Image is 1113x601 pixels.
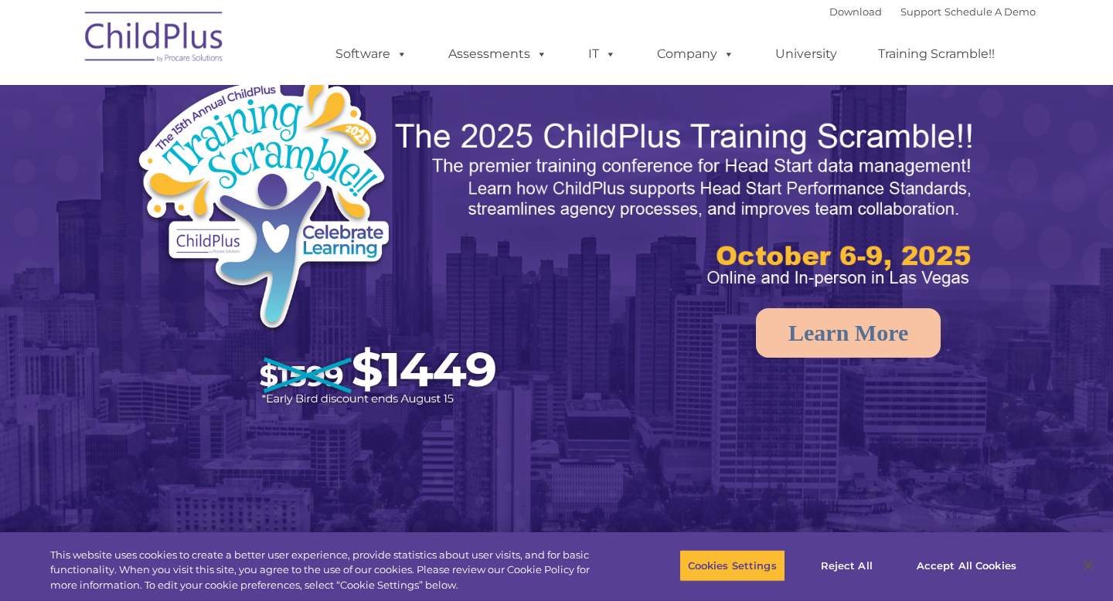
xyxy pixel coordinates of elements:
button: Reject All [798,549,895,582]
a: Training Scramble!! [863,39,1010,70]
a: Schedule A Demo [945,5,1036,18]
a: Learn More [756,308,941,358]
div: This website uses cookies to create a better user experience, provide statistics about user visit... [50,548,612,593]
button: Accept All Cookies [908,549,1025,582]
a: Download [829,5,882,18]
a: Company [642,39,750,70]
font: | [829,5,1036,18]
a: IT [573,39,631,70]
a: Support [900,5,941,18]
a: Software [320,39,423,70]
button: Close [1071,548,1105,582]
a: University [760,39,853,70]
a: Assessments [433,39,563,70]
img: ChildPlus by Procare Solutions [77,1,232,78]
button: Cookies Settings [679,549,785,582]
